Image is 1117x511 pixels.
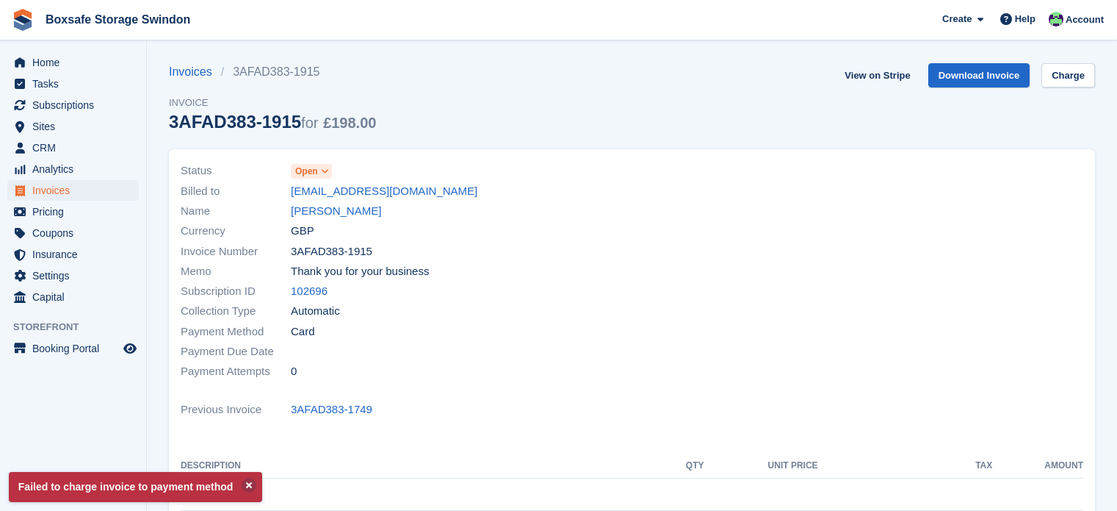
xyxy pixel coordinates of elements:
a: 102696 [291,283,328,300]
a: Preview store [121,340,139,357]
span: Open [295,165,318,178]
a: menu [7,338,139,359]
span: Invoice [169,96,376,110]
span: Home [32,52,120,73]
span: Collection Type [181,303,291,320]
span: Card [291,324,315,340]
span: Create [942,12,972,26]
span: Insurance [32,244,120,265]
a: menu [7,223,139,243]
span: £198.00 [323,115,376,131]
span: Booking Portal [32,338,120,359]
span: Subscriptions [32,95,120,115]
span: Payment Due Date [181,343,291,360]
span: Status [181,162,291,179]
a: Open [291,162,332,179]
span: Payment Attempts [181,363,291,380]
th: Amount [992,454,1083,478]
a: menu [7,180,139,201]
span: Previous Invoice [181,401,291,418]
a: menu [7,137,139,158]
img: Kim Virabi [1049,12,1063,26]
span: Pricing [32,201,120,222]
span: Capital [32,287,120,307]
a: menu [7,287,139,307]
span: GBP [291,223,314,240]
span: for [301,115,318,131]
span: Analytics [32,159,120,179]
img: stora-icon-8386f47178a22dfd0bd8f6a31ec36ba5ce8667c1dd55bd0f319d3a0aa187defe.svg [12,9,34,31]
th: Tax [818,454,993,478]
span: Payment Method [181,324,291,340]
span: Automatic [291,303,340,320]
span: Memo [181,263,291,280]
span: Billed to [181,183,291,200]
span: Name [181,203,291,220]
a: menu [7,244,139,265]
span: Tasks [32,74,120,94]
span: CRM [32,137,120,158]
span: Storefront [13,320,146,335]
a: Invoices [169,63,221,81]
a: menu [7,201,139,222]
a: Charge [1041,63,1095,87]
nav: breadcrumbs [169,63,376,81]
th: QTY [662,454,704,478]
a: Download Invoice [928,63,1030,87]
a: View on Stripe [839,63,916,87]
div: 3AFAD383-1915 [169,112,376,132]
a: [EMAIL_ADDRESS][DOMAIN_NAME] [291,183,477,200]
a: menu [7,52,139,73]
a: menu [7,116,139,137]
a: menu [7,265,139,286]
a: menu [7,95,139,115]
a: menu [7,159,139,179]
span: Help [1015,12,1035,26]
span: Coupons [32,223,120,243]
p: Failed to charge invoice to payment method [9,472,262,502]
span: Invoice Number [181,243,291,260]
a: Boxsafe Storage Swindon [40,7,196,32]
th: Description [181,454,662,478]
span: Sites [32,116,120,137]
a: 3AFAD383-1749 [291,401,372,418]
span: Currency [181,223,291,240]
a: menu [7,74,139,94]
span: Account [1066,12,1104,27]
span: Invoices [32,180,120,201]
th: Unit Price [704,454,818,478]
span: Subscription ID [181,283,291,300]
span: Settings [32,265,120,286]
span: 3AFAD383-1915 [291,243,372,260]
span: 0 [291,363,297,380]
a: [PERSON_NAME] [291,203,381,220]
span: Thank you for your business [291,263,429,280]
